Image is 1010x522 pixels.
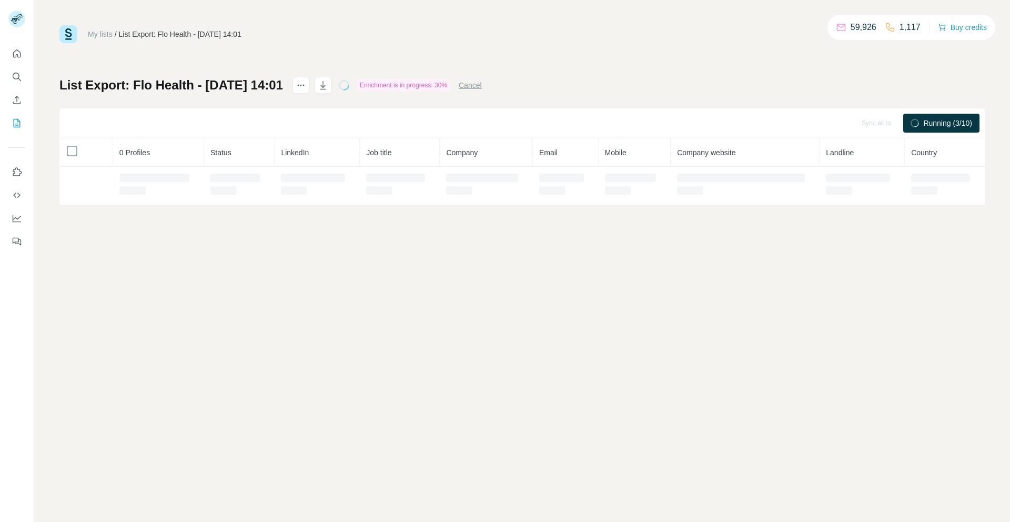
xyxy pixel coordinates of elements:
span: 0 Profiles [119,148,150,157]
span: Mobile [605,148,627,157]
p: 59,926 [851,21,876,34]
button: Use Surfe API [8,186,25,205]
button: actions [292,77,309,94]
span: LinkedIn [281,148,309,157]
button: Dashboard [8,209,25,228]
span: Country [911,148,937,157]
li: / [115,29,117,39]
button: Enrich CSV [8,91,25,109]
div: Enrichment is in progress: 30% [357,79,450,92]
button: Search [8,67,25,86]
button: My lists [8,114,25,133]
h1: List Export: Flo Health - [DATE] 14:01 [59,77,283,94]
span: Running (3/10) [923,118,972,128]
span: Company website [677,148,735,157]
span: Landline [826,148,854,157]
p: 1,117 [900,21,921,34]
div: List Export: Flo Health - [DATE] 14:01 [119,29,241,39]
button: Cancel [459,80,482,91]
span: Status [210,148,231,157]
button: Feedback [8,232,25,251]
button: Use Surfe on LinkedIn [8,163,25,182]
span: Company [446,148,478,157]
span: Email [539,148,558,157]
img: Surfe Logo [59,25,77,43]
button: Buy credits [938,20,987,35]
span: Job title [366,148,391,157]
a: My lists [88,30,113,38]
button: Quick start [8,44,25,63]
